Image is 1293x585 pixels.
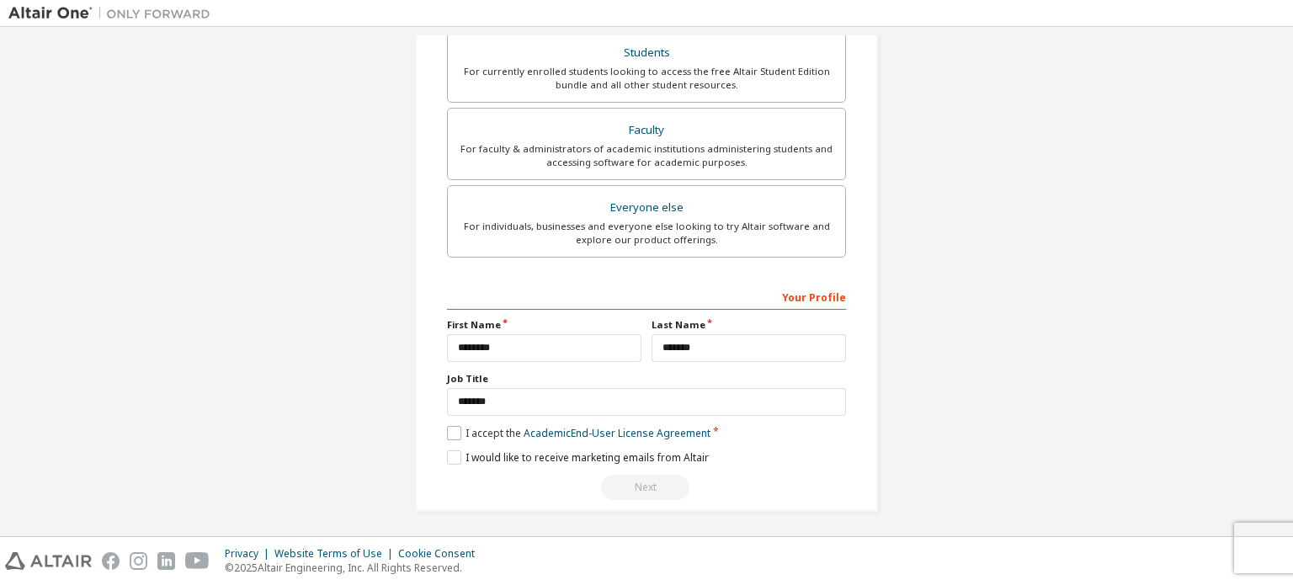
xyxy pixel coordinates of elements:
[398,547,485,561] div: Cookie Consent
[447,426,710,440] label: I accept the
[225,561,485,575] p: © 2025 Altair Engineering, Inc. All Rights Reserved.
[458,220,835,247] div: For individuals, businesses and everyone else looking to try Altair software and explore our prod...
[185,552,210,570] img: youtube.svg
[524,426,710,440] a: Academic End-User License Agreement
[458,41,835,65] div: Students
[458,119,835,142] div: Faculty
[8,5,219,22] img: Altair One
[447,318,641,332] label: First Name
[102,552,120,570] img: facebook.svg
[458,65,835,92] div: For currently enrolled students looking to access the free Altair Student Edition bundle and all ...
[447,475,846,500] div: Read and acccept EULA to continue
[447,450,709,465] label: I would like to receive marketing emails from Altair
[447,372,846,386] label: Job Title
[458,196,835,220] div: Everyone else
[225,547,274,561] div: Privacy
[274,547,398,561] div: Website Terms of Use
[157,552,175,570] img: linkedin.svg
[652,318,846,332] label: Last Name
[447,283,846,310] div: Your Profile
[458,142,835,169] div: For faculty & administrators of academic institutions administering students and accessing softwa...
[130,552,147,570] img: instagram.svg
[5,552,92,570] img: altair_logo.svg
